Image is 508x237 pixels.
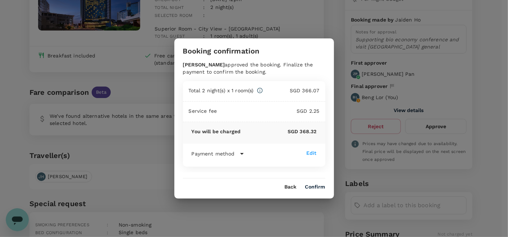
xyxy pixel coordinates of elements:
[189,87,254,94] p: Total 2 night(s) x 1 room(s)
[189,107,217,115] p: Service fee
[263,87,320,94] p: SGD 366.07
[285,184,297,190] button: Back
[192,128,241,135] p: You will be charged
[217,107,319,115] p: SGD 2.25
[183,61,325,75] div: approved the booking. Finalize the payment to confirm the booking.
[305,184,325,190] button: Confirm
[192,150,235,157] p: Payment method
[306,149,317,157] div: Edit
[183,62,225,68] b: [PERSON_NAME]
[241,128,316,135] p: SGD 368.32
[183,47,260,55] h3: Booking confirmation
